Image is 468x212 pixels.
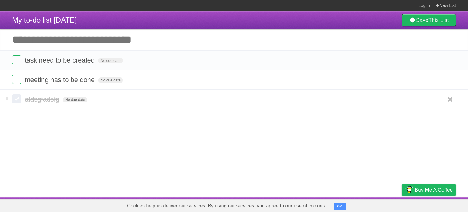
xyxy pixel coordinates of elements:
span: Buy me a coffee [415,185,453,195]
img: Buy me a coffee [405,185,413,195]
span: afdsgfadsfg [25,95,61,103]
span: No due date [98,77,123,83]
span: meeting has to be done [25,76,96,84]
label: Done [12,94,21,103]
span: task need to be created [25,56,96,64]
a: Suggest a feature [417,199,456,210]
a: SaveThis List [402,14,456,26]
a: Buy me a coffee [402,184,456,196]
button: OK [334,203,346,210]
span: My to-do list [DATE] [12,16,77,24]
b: This List [428,17,449,23]
span: Cookies help us deliver our services. By using our services, you agree to our use of cookies. [121,200,332,212]
a: Terms [373,199,387,210]
span: No due date [63,97,87,102]
label: Done [12,55,21,64]
a: Developers [341,199,366,210]
span: No due date [98,58,123,63]
label: Done [12,75,21,84]
a: Privacy [394,199,410,210]
a: About [321,199,334,210]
